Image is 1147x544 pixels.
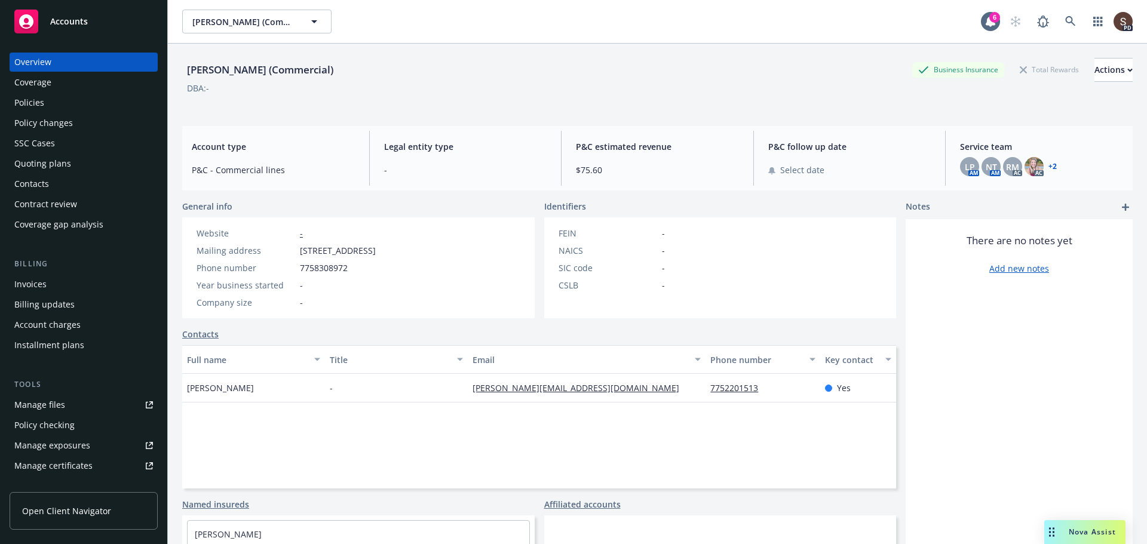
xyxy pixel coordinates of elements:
div: Billing updates [14,295,75,314]
button: Phone number [706,345,820,374]
div: Manage certificates [14,456,93,475]
a: Installment plans [10,336,158,355]
div: Drag to move [1044,520,1059,544]
span: - [662,262,665,274]
div: Billing [10,258,158,270]
button: Title [325,345,468,374]
div: Coverage [14,73,51,92]
span: P&C follow up date [768,140,931,153]
div: Mailing address [197,244,295,257]
span: Accounts [50,17,88,26]
img: photo [1025,157,1044,176]
span: [STREET_ADDRESS] [300,244,376,257]
div: Account charges [14,315,81,334]
button: Key contact [820,345,896,374]
div: Full name [187,354,307,366]
div: Overview [14,53,51,72]
a: Invoices [10,275,158,294]
a: Search [1059,10,1082,33]
div: Contract review [14,195,77,214]
span: - [300,279,303,291]
div: Actions [1094,59,1133,81]
div: Policy changes [14,113,73,133]
div: Manage files [14,395,65,414]
a: Coverage gap analysis [10,215,158,234]
span: RM [1006,161,1019,173]
span: Identifiers [544,200,586,213]
div: Quoting plans [14,154,71,173]
a: Add new notes [989,262,1049,275]
div: FEIN [559,227,657,239]
a: Manage files [10,395,158,414]
a: Quoting plans [10,154,158,173]
span: Service team [960,140,1123,153]
div: SIC code [559,262,657,274]
div: Coverage gap analysis [14,215,103,234]
div: Company size [197,296,295,309]
div: Manage exposures [14,436,90,455]
a: Manage exposures [10,436,158,455]
a: 7752201513 [710,382,768,394]
div: NAICS [559,244,657,257]
a: SSC Cases [10,134,158,153]
span: 7758308972 [300,262,348,274]
div: 6 [989,12,1000,23]
span: Open Client Navigator [22,505,111,517]
span: - [300,296,303,309]
div: Manage claims [14,477,75,496]
a: [PERSON_NAME] [195,528,262,540]
span: General info [182,200,232,213]
span: - [662,227,665,239]
a: Named insureds [182,498,249,511]
div: Contacts [14,174,49,193]
div: Title [330,354,450,366]
span: [PERSON_NAME] [187,382,254,394]
button: [PERSON_NAME] (Commercial) [182,10,332,33]
a: Affiliated accounts [544,498,621,511]
span: $75.60 [576,164,739,176]
span: Legal entity type [384,140,547,153]
button: Email [468,345,706,374]
a: Contacts [10,174,158,193]
div: Phone number [197,262,295,274]
a: Policy changes [10,113,158,133]
a: Manage claims [10,477,158,496]
span: [PERSON_NAME] (Commercial) [192,16,296,28]
a: - [300,228,303,239]
span: P&C estimated revenue [576,140,739,153]
span: Yes [837,382,851,394]
div: Total Rewards [1014,62,1085,77]
a: +2 [1048,163,1057,170]
div: Year business started [197,279,295,291]
a: Overview [10,53,158,72]
div: Tools [10,379,158,391]
span: Notes [906,200,930,214]
a: Manage certificates [10,456,158,475]
div: Policy checking [14,416,75,435]
a: Start snowing [1004,10,1028,33]
span: - [330,382,333,394]
div: Key contact [825,354,878,366]
a: Billing updates [10,295,158,314]
a: Accounts [10,5,158,38]
div: CSLB [559,279,657,291]
span: - [662,279,665,291]
div: Website [197,227,295,239]
span: LP [965,161,975,173]
button: Full name [182,345,325,374]
span: There are no notes yet [967,233,1072,248]
a: Policies [10,93,158,112]
div: Installment plans [14,336,84,355]
div: Phone number [710,354,802,366]
a: add [1118,200,1133,214]
div: Email [473,354,688,366]
a: Switch app [1086,10,1110,33]
a: Coverage [10,73,158,92]
a: [PERSON_NAME][EMAIL_ADDRESS][DOMAIN_NAME] [473,382,689,394]
div: SSC Cases [14,134,55,153]
a: Account charges [10,315,158,334]
button: Nova Assist [1044,520,1125,544]
span: Account type [192,140,355,153]
span: Select date [780,164,824,176]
